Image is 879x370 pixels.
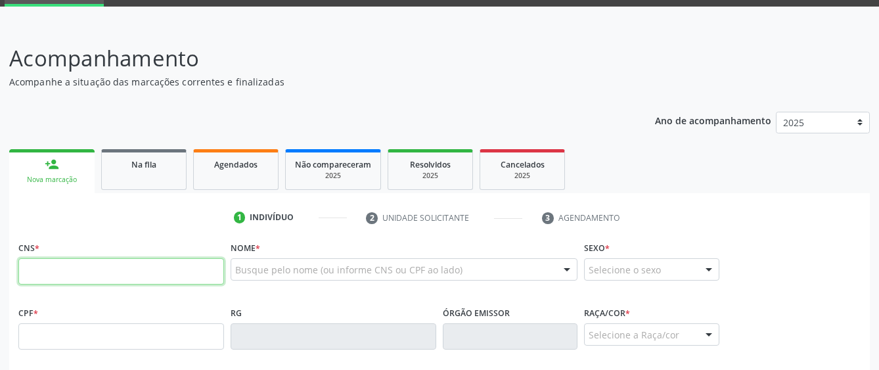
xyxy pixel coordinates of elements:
[295,159,371,170] span: Não compareceram
[489,171,555,181] div: 2025
[9,75,612,89] p: Acompanhe a situação das marcações correntes e finalizadas
[18,175,85,185] div: Nova marcação
[410,159,451,170] span: Resolvidos
[589,263,661,277] span: Selecione o sexo
[234,212,246,223] div: 1
[231,303,242,323] label: RG
[18,238,39,258] label: CNS
[231,238,260,258] label: Nome
[584,303,630,323] label: Raça/cor
[443,303,510,323] label: Órgão emissor
[214,159,258,170] span: Agendados
[655,112,771,128] p: Ano de acompanhamento
[45,157,59,172] div: person_add
[9,42,612,75] p: Acompanhamento
[584,238,610,258] label: Sexo
[18,303,38,323] label: CPF
[397,171,463,181] div: 2025
[131,159,156,170] span: Na fila
[589,328,679,342] span: Selecione a Raça/cor
[501,159,545,170] span: Cancelados
[295,171,371,181] div: 2025
[250,212,294,223] div: Indivíduo
[235,263,462,277] span: Busque pelo nome (ou informe CNS ou CPF ao lado)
